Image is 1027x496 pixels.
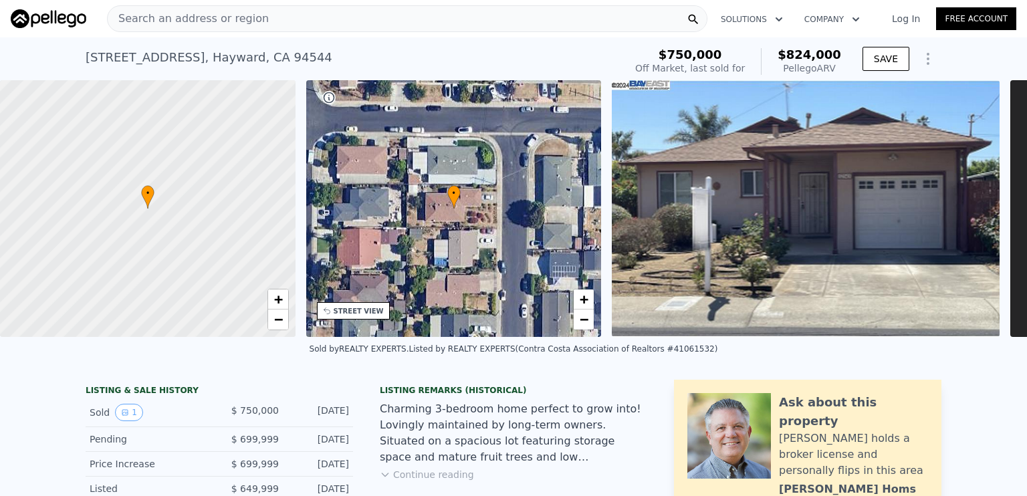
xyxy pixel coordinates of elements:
[11,9,86,28] img: Pellego
[141,185,154,209] div: •
[447,185,461,209] div: •
[268,289,288,309] a: Zoom in
[141,187,154,199] span: •
[90,482,209,495] div: Listed
[90,432,209,446] div: Pending
[268,309,288,330] a: Zoom out
[231,459,279,469] span: $ 699,999
[779,430,928,479] div: [PERSON_NAME] holds a broker license and personally flips in this area
[231,483,279,494] span: $ 649,999
[635,61,745,75] div: Off Market, last sold for
[612,80,1000,337] img: Sale: 2136730 Parcel: 34070658
[273,311,282,328] span: −
[290,457,349,471] div: [DATE]
[659,47,722,61] span: $750,000
[380,401,647,465] div: Charming 3-bedroom home perfect to grow into! Lovingly maintained by long-term owners. Situated o...
[86,48,332,67] div: [STREET_ADDRESS] , Hayward , CA 94544
[273,291,282,307] span: +
[794,7,871,31] button: Company
[915,45,941,72] button: Show Options
[876,12,936,25] a: Log In
[574,289,594,309] a: Zoom in
[290,404,349,421] div: [DATE]
[863,47,909,71] button: SAVE
[409,344,718,354] div: Listed by REALTY EXPERTS (Contra Costa Association of Realtors #41061532)
[580,311,588,328] span: −
[580,291,588,307] span: +
[380,468,474,481] button: Continue reading
[778,61,841,75] div: Pellego ARV
[334,306,384,316] div: STREET VIEW
[115,404,143,421] button: View historical data
[778,47,841,61] span: $824,000
[447,187,461,199] span: •
[90,457,209,471] div: Price Increase
[574,309,594,330] a: Zoom out
[231,434,279,445] span: $ 699,999
[310,344,409,354] div: Sold by REALTY EXPERTS .
[231,405,279,416] span: $ 750,000
[290,482,349,495] div: [DATE]
[90,404,209,421] div: Sold
[108,11,269,27] span: Search an address or region
[290,432,349,446] div: [DATE]
[779,393,928,430] div: Ask about this property
[380,385,647,396] div: Listing Remarks (Historical)
[710,7,794,31] button: Solutions
[86,385,353,398] div: LISTING & SALE HISTORY
[936,7,1016,30] a: Free Account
